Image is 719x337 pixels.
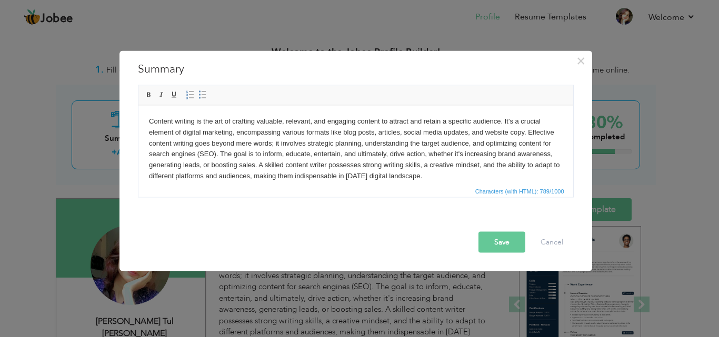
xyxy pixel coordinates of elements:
[576,51,585,70] span: ×
[168,89,180,100] a: Underline
[138,61,574,77] h3: Summary
[530,231,574,252] button: Cancel
[197,89,208,100] a: Insert/Remove Bulleted List
[473,186,567,196] div: Statistics
[138,105,573,184] iframe: Rich Text Editor, summaryEditor
[473,186,566,196] span: Characters (with HTML): 789/1000
[573,52,590,69] button: Close
[143,89,155,100] a: Bold
[156,89,167,100] a: Italic
[184,89,196,100] a: Insert/Remove Numbered List
[478,231,525,252] button: Save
